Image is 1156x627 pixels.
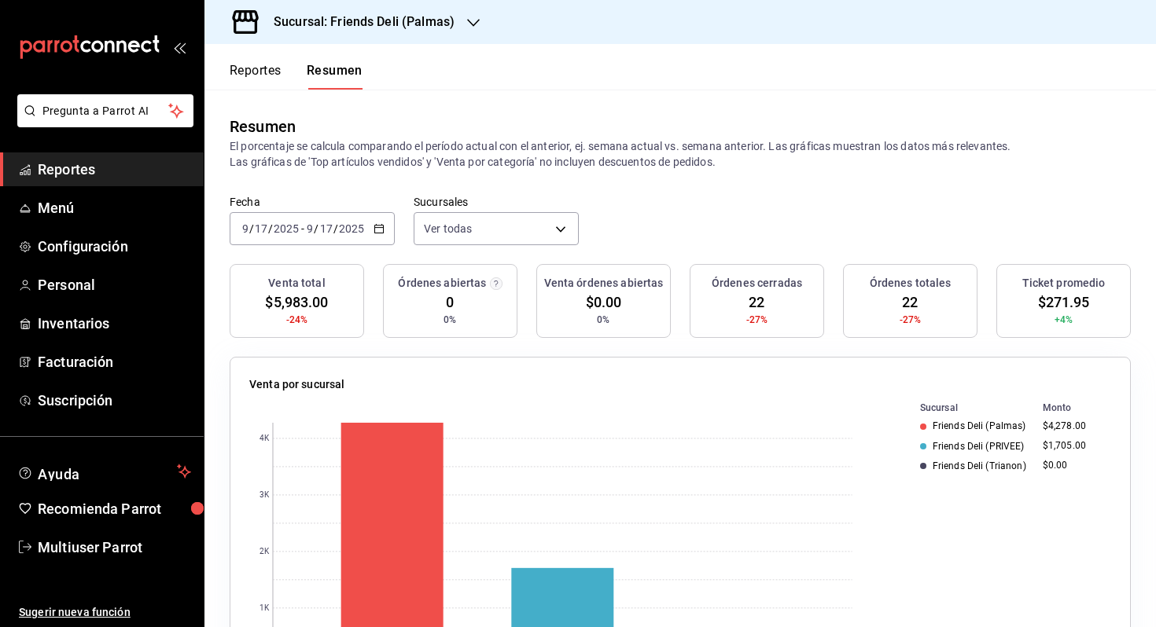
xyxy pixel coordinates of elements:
[1022,275,1106,291] h3: Ticket promedio
[38,462,171,481] span: Ayuda
[38,498,191,519] span: Recomienda Parrot
[586,291,622,313] span: $0.00
[306,222,314,235] input: --
[268,222,273,235] span: /
[260,491,270,500] text: 3K
[414,196,579,207] label: Sucursales
[249,222,254,235] span: /
[260,548,270,556] text: 2K
[38,197,191,218] span: Menú
[338,222,365,235] input: ----
[230,115,296,138] div: Resumen
[1036,399,1111,416] th: Monto
[38,313,191,334] span: Inventarios
[260,434,270,443] text: 4K
[1038,291,1090,313] span: $271.95
[38,236,191,257] span: Configuración
[230,63,363,90] div: navigation tabs
[597,313,609,327] span: 0%
[920,441,1030,452] div: Friends Deli (PRIVEE)
[38,159,191,180] span: Reportes
[265,291,328,313] span: $5,983.00
[314,222,318,235] span: /
[286,313,308,327] span: -24%
[230,196,395,207] label: Fecha
[319,222,333,235] input: --
[1036,416,1111,436] td: $4,278.00
[230,63,282,90] button: Reportes
[38,351,191,372] span: Facturación
[446,291,454,313] span: 0
[712,275,802,291] h3: Órdenes cerradas
[254,222,268,235] input: --
[241,222,249,235] input: --
[261,13,455,31] h3: Sucursal: Friends Deli (Palmas)
[273,222,300,235] input: ----
[444,313,456,327] span: 0%
[38,274,191,295] span: Personal
[920,460,1030,471] div: Friends Deli (Trianon)
[38,390,191,411] span: Suscripción
[424,221,472,236] span: Ver todas
[38,537,191,558] span: Multiuser Parrot
[870,275,952,291] h3: Órdenes totales
[1036,456,1111,475] td: $0.00
[42,103,169,119] span: Pregunta a Parrot AI
[746,313,768,327] span: -27%
[1036,436,1111,456] td: $1,705.00
[307,63,363,90] button: Resumen
[268,275,325,291] h3: Venta total
[19,604,191,621] span: Sugerir nueva función
[230,138,1131,170] p: El porcentaje se calcula comparando el período actual con el anterior, ej. semana actual vs. sema...
[920,420,1030,431] div: Friends Deli (Palmas)
[249,376,344,393] p: Venta por sucursal
[11,114,193,130] a: Pregunta a Parrot AI
[544,275,664,291] h3: Venta órdenes abiertas
[398,275,486,291] h3: Órdenes abiertas
[173,41,186,53] button: open_drawer_menu
[895,399,1036,416] th: Sucursal
[17,94,193,127] button: Pregunta a Parrot AI
[900,313,922,327] span: -27%
[1055,313,1073,327] span: +4%
[749,291,764,313] span: 22
[260,604,270,613] text: 1K
[301,222,304,235] span: -
[902,291,918,313] span: 22
[333,222,338,235] span: /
